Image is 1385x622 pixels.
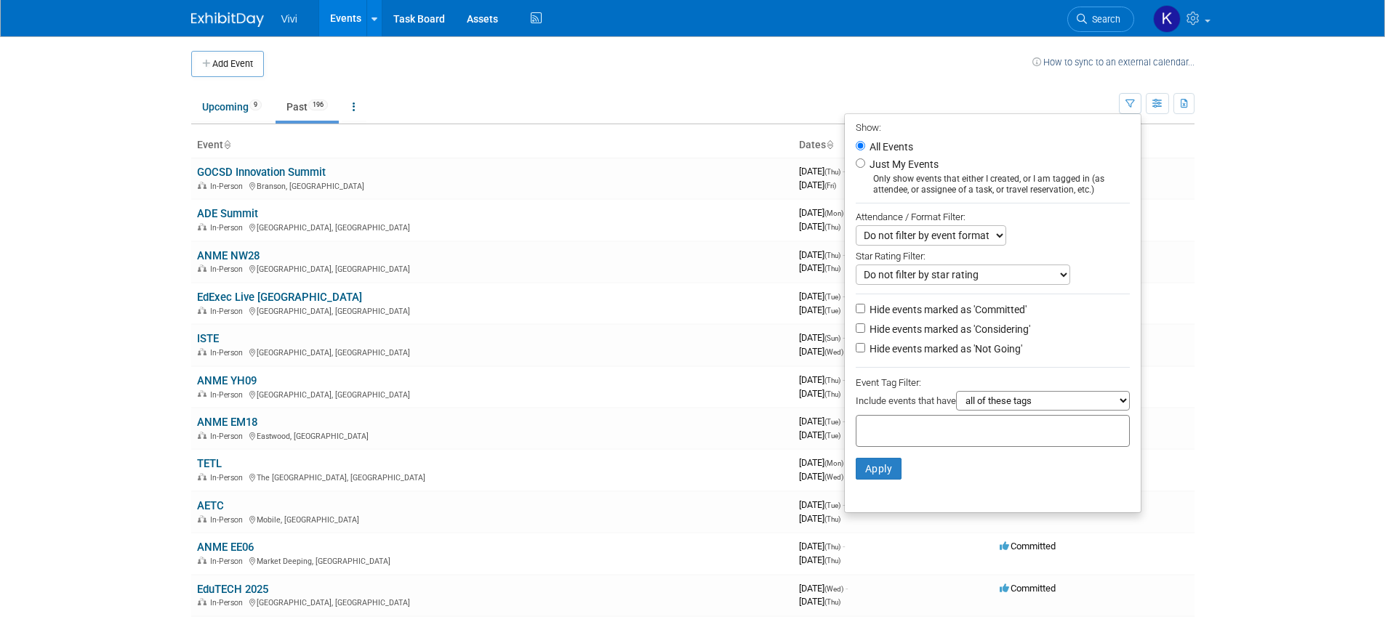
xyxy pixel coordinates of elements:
[867,157,939,171] label: Just My Events
[223,139,230,150] a: Sort by Event Name
[799,596,840,607] span: [DATE]
[1000,583,1056,594] span: Committed
[198,264,206,272] img: In-Person Event
[843,374,845,385] span: -
[824,293,840,301] span: (Tue)
[197,499,224,512] a: AETC
[799,179,836,190] span: [DATE]
[824,418,840,426] span: (Tue)
[197,346,787,358] div: [GEOGRAPHIC_DATA], [GEOGRAPHIC_DATA]
[1153,5,1181,33] img: Kelly Chadwick
[799,346,843,357] span: [DATE]
[799,416,845,427] span: [DATE]
[210,182,247,191] span: In-Person
[197,541,254,554] a: ANME EE06
[249,100,262,110] span: 9
[824,182,836,190] span: (Fri)
[824,307,840,315] span: (Tue)
[197,471,787,482] div: The [GEOGRAPHIC_DATA], [GEOGRAPHIC_DATA]
[824,348,843,356] span: (Wed)
[843,541,845,552] span: -
[198,223,206,230] img: In-Person Event
[198,182,206,189] img: In-Person Event
[197,304,787,316] div: [GEOGRAPHIC_DATA], [GEOGRAPHIC_DATA]
[793,133,994,158] th: Dates
[281,13,297,25] span: Vivi
[799,499,845,510] span: [DATE]
[191,12,264,27] img: ExhibitDay
[276,93,339,121] a: Past196
[843,291,845,302] span: -
[799,583,848,594] span: [DATE]
[197,291,362,304] a: EdExec Live [GEOGRAPHIC_DATA]
[197,596,787,607] div: [GEOGRAPHIC_DATA], [GEOGRAPHIC_DATA]
[824,585,843,593] span: (Wed)
[191,51,264,77] button: Add Event
[799,374,845,385] span: [DATE]
[856,174,1130,195] div: Only show events that either I created, or I am tagged in (as attendee, or assignee of a task, or...
[824,473,843,481] span: (Wed)
[198,432,206,439] img: In-Person Event
[824,334,840,342] span: (Sun)
[826,139,833,150] a: Sort by Start Date
[210,348,247,358] span: In-Person
[824,209,843,217] span: (Mon)
[824,543,840,551] span: (Thu)
[210,557,247,566] span: In-Person
[824,501,840,509] span: (Tue)
[197,332,219,345] a: ISTE
[1032,57,1195,68] a: How to sync to an external calendar...
[197,374,257,387] a: ANME YH09
[197,262,787,274] div: [GEOGRAPHIC_DATA], [GEOGRAPHIC_DATA]
[197,457,222,470] a: TETL
[824,168,840,176] span: (Thu)
[824,432,840,440] span: (Tue)
[1067,7,1134,32] a: Search
[799,513,840,524] span: [DATE]
[824,264,840,272] span: (Thu)
[197,416,257,429] a: ANME EM18
[867,142,913,152] label: All Events
[799,554,840,565] span: [DATE]
[197,513,787,525] div: Mobile, [GEOGRAPHIC_DATA]
[799,207,848,218] span: [DATE]
[856,374,1130,391] div: Event Tag Filter:
[824,376,840,384] span: (Thu)
[198,390,206,397] img: In-Person Event
[843,166,845,177] span: -
[799,388,840,399] span: [DATE]
[210,264,247,274] span: In-Person
[191,93,273,121] a: Upcoming9
[824,390,840,398] span: (Thu)
[843,499,845,510] span: -
[191,133,793,158] th: Event
[867,302,1027,317] label: Hide events marked as 'Committed'
[198,557,206,564] img: In-Person Event
[198,598,206,605] img: In-Person Event
[856,209,1130,225] div: Attendance / Format Filter:
[799,471,843,482] span: [DATE]
[856,458,902,480] button: Apply
[308,100,328,110] span: 196
[198,348,206,355] img: In-Person Event
[198,473,206,480] img: In-Person Event
[1000,541,1056,552] span: Committed
[856,391,1130,415] div: Include events that have
[843,416,845,427] span: -
[197,166,326,179] a: GOCSD Innovation Summit
[197,221,787,233] div: [GEOGRAPHIC_DATA], [GEOGRAPHIC_DATA]
[197,249,260,262] a: ANME NW28
[799,262,840,273] span: [DATE]
[824,515,840,523] span: (Thu)
[824,251,840,259] span: (Thu)
[198,307,206,314] img: In-Person Event
[856,118,1130,136] div: Show:
[799,166,845,177] span: [DATE]
[799,541,845,552] span: [DATE]
[1087,14,1120,25] span: Search
[846,583,848,594] span: -
[824,459,843,467] span: (Mon)
[843,332,845,343] span: -
[799,221,840,232] span: [DATE]
[867,342,1022,356] label: Hide events marked as 'Not Going'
